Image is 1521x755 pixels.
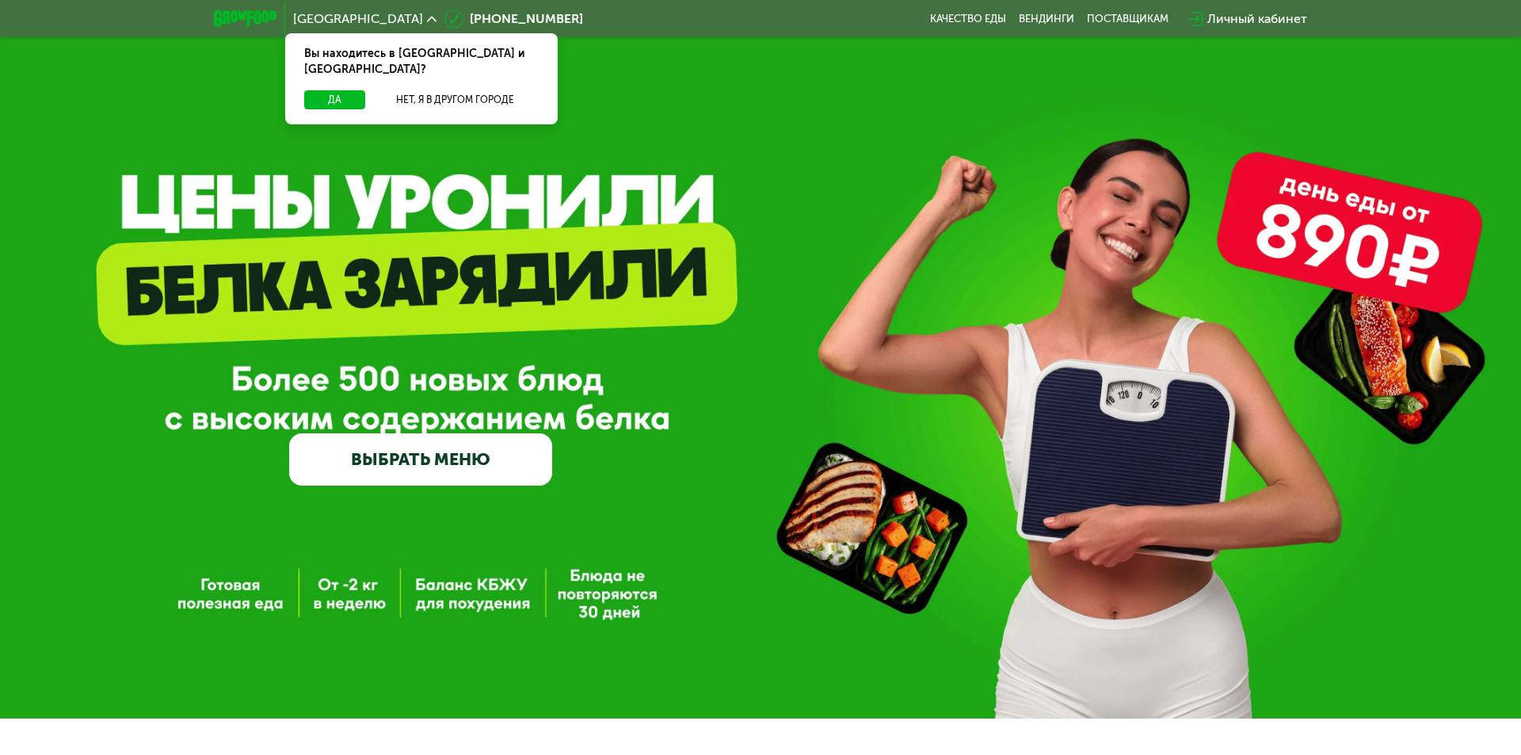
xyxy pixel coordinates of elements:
a: Качество еды [930,13,1006,25]
a: ВЫБРАТЬ МЕНЮ [289,433,552,486]
div: Вы находитесь в [GEOGRAPHIC_DATA] и [GEOGRAPHIC_DATA]? [285,33,558,90]
a: [PHONE_NUMBER] [444,10,583,29]
button: Нет, я в другом городе [372,90,539,109]
span: [GEOGRAPHIC_DATA] [293,13,423,25]
div: поставщикам [1087,13,1168,25]
button: Да [304,90,365,109]
a: Вендинги [1019,13,1074,25]
div: Личный кабинет [1207,10,1307,29]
